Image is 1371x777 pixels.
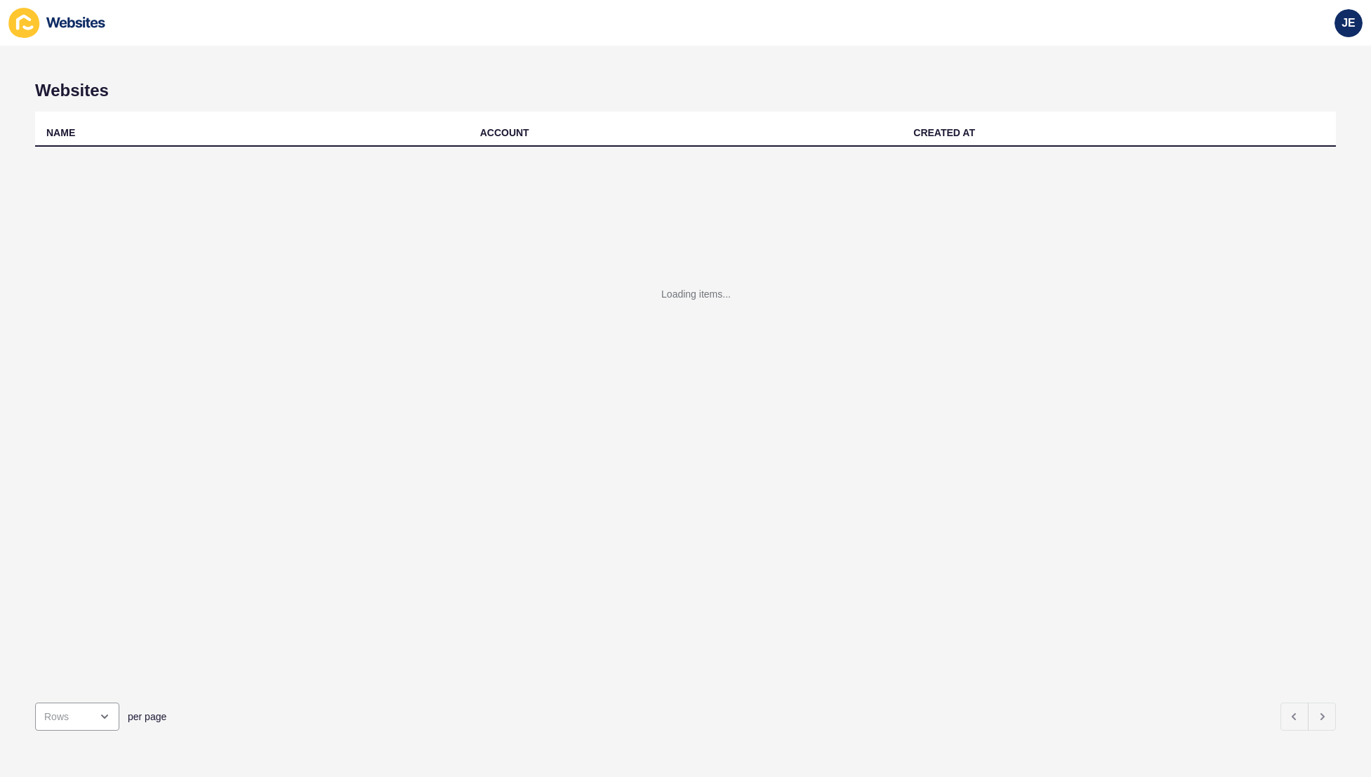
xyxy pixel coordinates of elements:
[913,126,975,140] div: CREATED AT
[128,710,166,724] span: per page
[1342,16,1356,30] span: JE
[35,703,119,731] div: open menu
[480,126,529,140] div: ACCOUNT
[661,287,731,301] div: Loading items...
[46,126,75,140] div: NAME
[35,81,1336,100] h1: Websites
